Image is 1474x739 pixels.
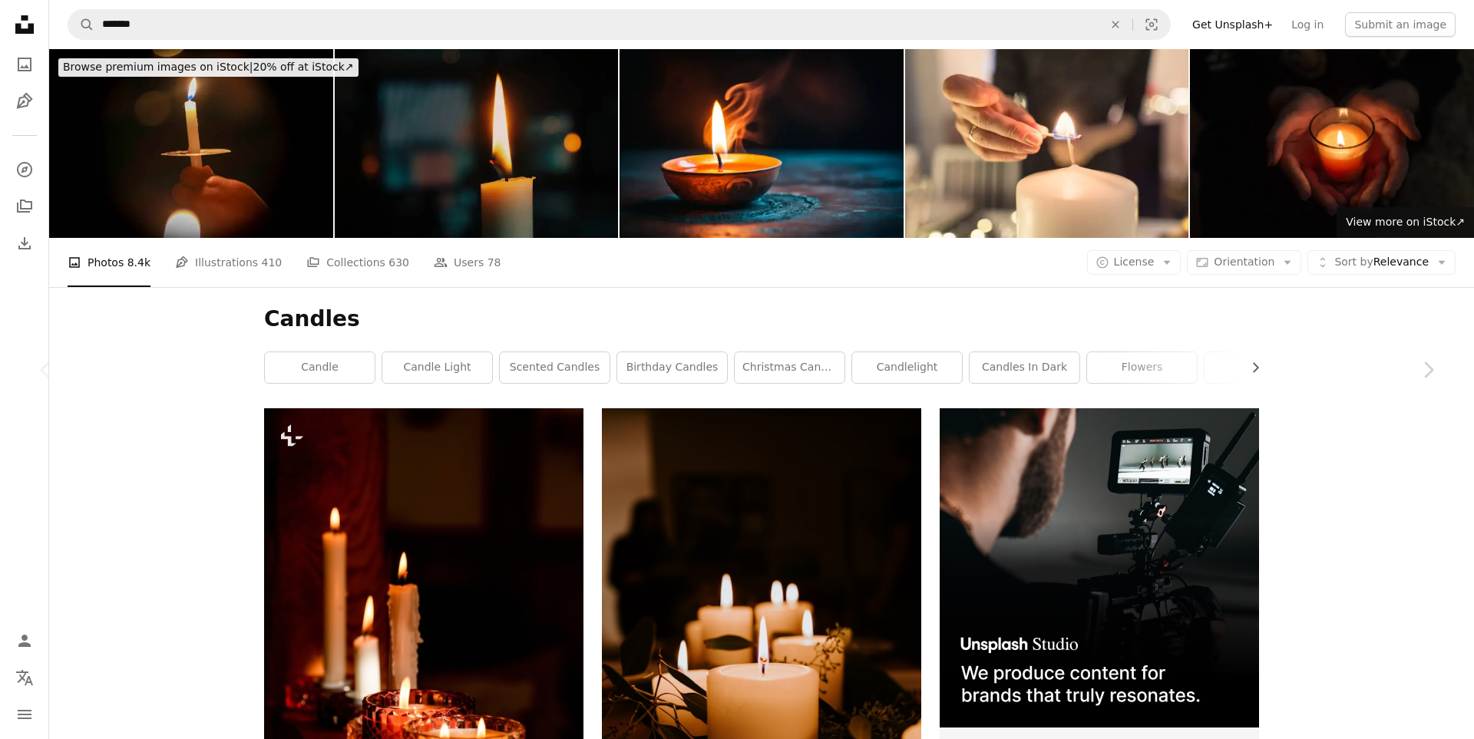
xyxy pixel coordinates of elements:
[58,58,359,77] div: 20% off at iStock ↗
[602,641,921,655] a: white pillar candles on black holder
[487,254,501,271] span: 78
[9,49,40,80] a: Photos
[1346,216,1465,228] span: View more on iStock ↗
[1133,10,1170,39] button: Visual search
[49,49,333,238] img: a black woman holding a lit candle in her hand
[970,352,1079,383] a: candles in dark
[1183,12,1282,37] a: Get Unsplash+
[264,641,583,655] a: a group of lit candles sitting on top of a table
[262,254,283,271] span: 410
[382,352,492,383] a: candle light
[1190,49,1474,238] img: Close-up of a hand holding a lit match.
[500,352,610,383] a: scented candles
[175,238,282,287] a: Illustrations 410
[1087,352,1197,383] a: flowers
[68,9,1171,40] form: Find visuals sitewide
[1334,256,1373,268] span: Sort by
[1282,12,1333,37] a: Log in
[620,49,904,238] img: Zen-Like Illumination: Captivating Candlelight Photography on a Comfortable Night with a Brightly...
[1241,352,1259,383] button: scroll list to the right
[1187,250,1301,275] button: Orientation
[49,49,368,86] a: Browse premium images on iStock|20% off at iStock↗
[617,352,727,383] a: birthday candles
[1307,250,1456,275] button: Sort byRelevance
[735,352,844,383] a: christmas candles
[9,154,40,185] a: Explore
[9,228,40,259] a: Download History
[1114,256,1155,268] span: License
[68,10,94,39] button: Search Unsplash
[9,625,40,656] a: Log in / Sign up
[1382,296,1474,444] a: Next
[852,352,962,383] a: candlelight
[9,699,40,730] button: Menu
[1334,255,1429,270] span: Relevance
[434,238,501,287] a: Users 78
[265,352,375,383] a: candle
[388,254,409,271] span: 630
[9,191,40,222] a: Collections
[335,49,619,238] img: Close-Up Of Lit Candle In Darkroom
[9,662,40,693] button: Language
[940,408,1259,727] img: file-1715652217532-464736461acbimage
[264,305,1259,333] h1: Candles
[905,49,1189,238] img: Mother igniting candle during the Christmas Eve supper.
[1087,250,1182,275] button: License
[1099,10,1132,39] button: Clear
[9,86,40,117] a: Illustrations
[1214,256,1274,268] span: Orientation
[1345,12,1456,37] button: Submit an image
[63,61,253,73] span: Browse premium images on iStock |
[1205,352,1314,383] a: cozy
[306,238,409,287] a: Collections 630
[1337,207,1474,238] a: View more on iStock↗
